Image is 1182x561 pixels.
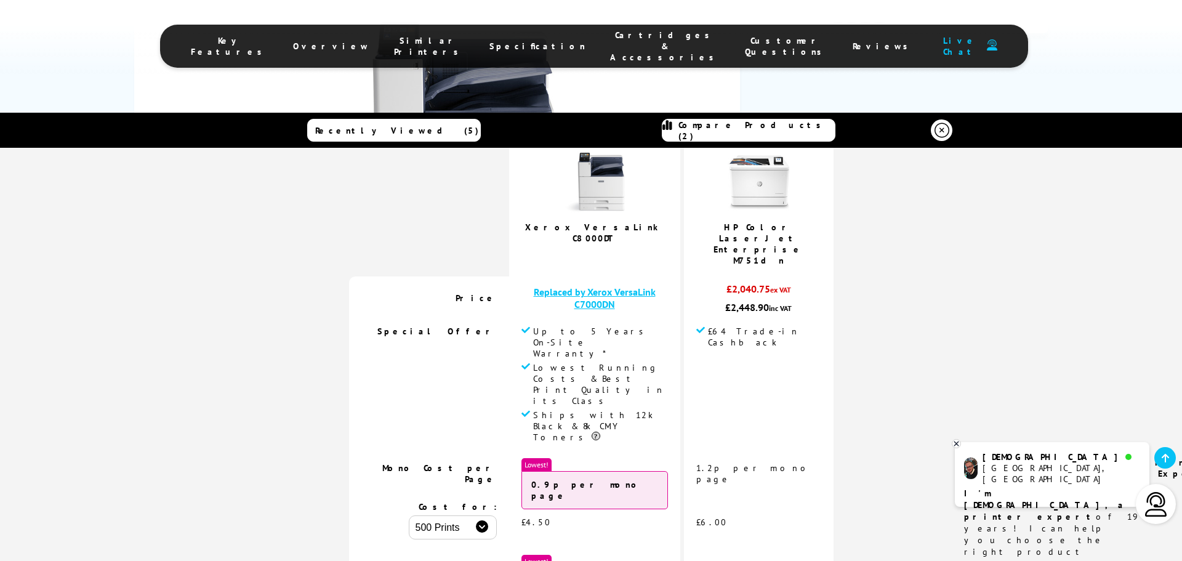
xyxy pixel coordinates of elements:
span: / 5 [598,250,611,264]
span: ex VAT [770,285,791,294]
span: £6.00 [696,517,727,528]
a: Replaced by Xerox VersaLink C7000DN [534,286,656,310]
a: Recently Viewed (5) [307,119,481,142]
img: user-headset-light.svg [1144,492,1168,517]
img: Xerox-C8000DT-Front-Facing-Small.jpg [564,151,625,213]
span: Recently Viewed (5) [315,125,479,136]
span: Cost for: [419,501,497,512]
span: Cartridges & Accessories [610,30,720,63]
img: chris-livechat.png [964,458,978,479]
b: I'm [DEMOGRAPHIC_DATA], a printer expert [964,488,1127,522]
span: Compare Products (2) [678,119,835,142]
span: 5.0 [584,250,598,264]
span: Reviews [853,41,914,52]
a: HP Color LaserJet Enterprise M751dn [714,222,803,266]
span: Up to 5 Years On-Site Warranty* [533,326,668,359]
span: £4.50 [521,517,551,528]
a: Compare Products (2) [662,119,835,142]
p: of 19 years! I can help you choose the right product [964,488,1140,558]
span: Mono Cost per Page [382,462,497,485]
span: 1.2p per mono page [696,462,813,485]
span: Lowest! [521,458,552,471]
span: Customer Questions [745,35,828,57]
span: inc VAT [769,304,792,313]
div: £2,040.75 [696,283,821,301]
a: Xerox VersaLink C8000DT [525,222,664,244]
span: Special Offer [377,326,497,337]
div: £2,448.90 [696,301,821,313]
div: [GEOGRAPHIC_DATA], [GEOGRAPHIC_DATA] [983,462,1140,485]
span: Price [456,293,497,304]
span: Specification [489,41,585,52]
span: Live Chat [939,35,981,57]
span: Overview [293,41,369,52]
img: HP-M751-FrontFacing-Small.jpg [728,151,789,213]
span: Similar Printers [394,35,465,57]
span: Lowest Running Costs & Best Print Quality in its Class [533,362,668,406]
strong: 0.9p per mono page [531,479,641,501]
span: £64 Trade-in Cashback [708,326,821,348]
span: Key Features [191,35,268,57]
span: Ships with 12k Black & 8k CMY Toners [533,410,668,443]
img: user-headset-duotone.svg [987,39,997,51]
div: [DEMOGRAPHIC_DATA] [983,451,1140,462]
